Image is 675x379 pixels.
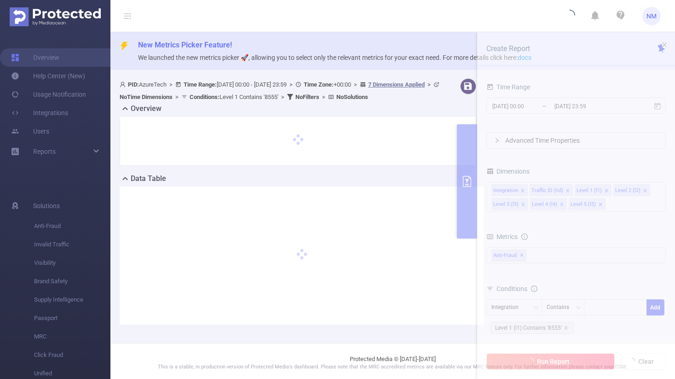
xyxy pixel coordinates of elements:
[11,67,85,85] a: Help Center (New)
[190,93,278,100] span: Level 1 Contains '8555'
[34,309,110,327] span: Passport
[34,291,110,309] span: Supply Intelligence
[184,81,217,88] b: Time Range:
[138,41,232,49] span: New Metrics Picker Feature!
[131,103,162,114] h2: Overview
[287,81,295,88] span: >
[190,93,219,100] b: Conditions :
[34,327,110,346] span: MRC
[11,122,49,140] a: Users
[661,40,668,50] button: icon: close
[120,41,129,51] i: icon: thunderbolt
[10,7,101,26] img: Protected Media
[131,173,166,184] h2: Data Table
[33,148,56,155] span: Reports
[351,81,360,88] span: >
[138,54,531,61] span: We launched the new metrics picker 🚀, allowing you to select only the relevant metrics for your e...
[173,93,181,100] span: >
[34,235,110,254] span: Invalid Traffic
[295,93,319,100] b: No Filters
[661,41,668,48] i: icon: close
[167,81,175,88] span: >
[564,10,575,23] i: icon: loading
[133,363,652,371] p: This is a stable, in production version of Protected Media's dashboard. Please note that the MRC ...
[34,254,110,272] span: Visibility
[128,81,139,88] b: PID:
[11,48,59,67] a: Overview
[11,85,86,104] a: Usage Notification
[319,93,328,100] span: >
[425,81,433,88] span: >
[336,93,368,100] b: No Solutions
[646,7,657,25] span: NM
[34,346,110,364] span: Click Fraud
[120,82,128,87] i: icon: user
[33,197,60,215] span: Solutions
[34,272,110,291] span: Brand Safety
[120,93,173,100] b: No Time Dimensions
[368,81,425,88] u: 7 Dimensions Applied
[278,93,287,100] span: >
[304,81,334,88] b: Time Zone:
[11,104,68,122] a: Integrations
[120,81,442,100] span: AzureTech [DATE] 00:00 - [DATE] 23:59 +00:00
[33,142,56,161] a: Reports
[518,54,531,61] a: docs
[34,217,110,235] span: Anti-Fraud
